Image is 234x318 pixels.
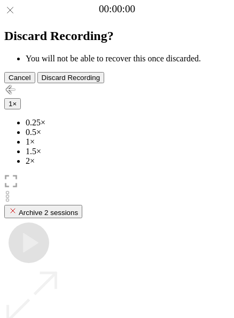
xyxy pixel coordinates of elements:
a: 00:00:00 [99,3,135,15]
li: 1× [26,137,230,147]
li: You will not be able to recover this once discarded. [26,54,230,63]
button: 1× [4,98,21,109]
h2: Discard Recording? [4,29,230,43]
li: 2× [26,156,230,166]
li: 0.25× [26,118,230,128]
button: Archive 2 sessions [4,205,82,218]
li: 0.5× [26,128,230,137]
div: Archive 2 sessions [9,206,78,217]
button: Cancel [4,72,35,83]
button: Discard Recording [37,72,105,83]
span: 1 [9,100,12,108]
li: 1.5× [26,147,230,156]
